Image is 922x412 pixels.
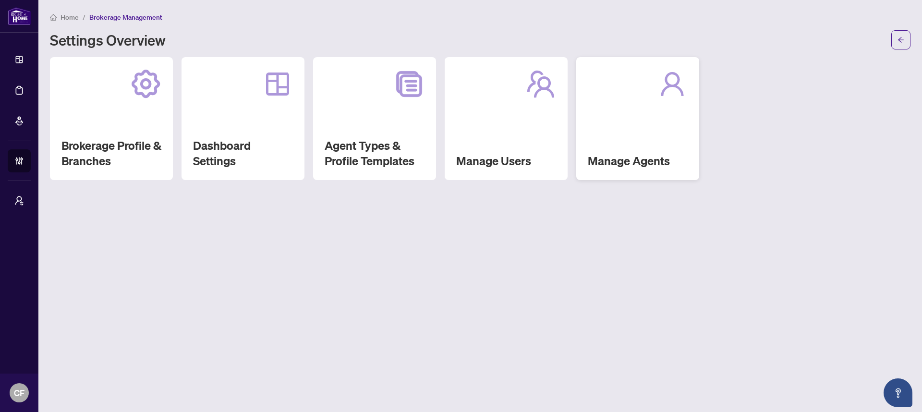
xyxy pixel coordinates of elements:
li: / [83,12,85,23]
span: arrow-left [898,36,904,43]
h2: Dashboard Settings [193,138,293,169]
span: Home [61,13,79,22]
h2: Brokerage Profile & Branches [61,138,161,169]
span: Brokerage Management [89,13,162,22]
h2: Agent Types & Profile Templates [325,138,425,169]
button: Open asap [884,378,912,407]
span: user-switch [14,196,24,206]
h2: Manage Agents [588,153,688,169]
h2: Manage Users [456,153,556,169]
span: CF [14,386,24,400]
h1: Settings Overview [50,32,166,48]
span: home [50,14,57,21]
img: logo [8,7,31,25]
